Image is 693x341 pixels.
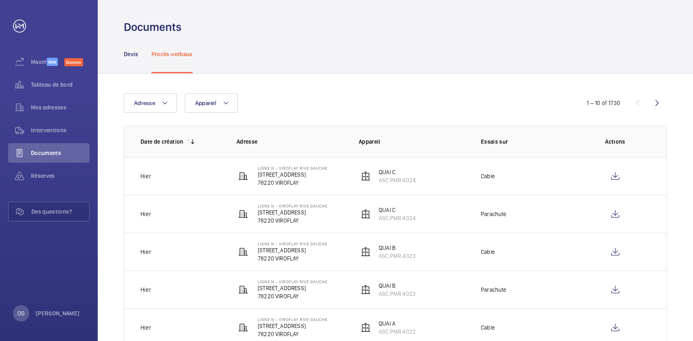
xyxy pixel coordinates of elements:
img: elevator.svg [361,323,371,332]
p: Hier [140,248,151,256]
span: Adresse [134,100,155,106]
p: Hier [140,210,151,218]
p: ASC.PMR 4024 [379,176,416,184]
img: elevator.svg [361,171,371,181]
p: OG [18,309,25,317]
span: Des questions? [31,208,89,216]
span: Maximize [31,58,47,66]
p: ASC.PMR 4022 [379,328,416,336]
p: Essais sur [481,138,567,146]
p: Cable [481,172,495,180]
p: LIGNE N - VIROFLAY RIVE GAUCHE [258,203,327,208]
p: Adresse [237,138,346,146]
p: Parachute [481,210,507,218]
p: QUAI B [379,244,416,252]
p: Parachute [481,286,507,294]
p: Cable [481,324,495,332]
p: 78220 VIROFLAY [258,292,327,300]
button: Appareil [185,93,238,113]
p: [STREET_ADDRESS] [258,170,327,179]
p: LIGNE N - VIROFLAY RIVE GAUCHE [258,241,327,246]
p: Hier [140,286,151,294]
p: QUAI C [379,206,416,214]
span: Beta [47,58,58,66]
img: elevator.svg [361,247,371,257]
p: QUAI C [379,168,416,176]
p: 78220 VIROFLAY [258,216,327,225]
span: Appareil [195,100,216,106]
span: Mes adresses [31,103,90,111]
p: LIGNE N - VIROFLAY RIVE GAUCHE [258,317,327,322]
p: Date de création [140,138,184,146]
p: Procès-verbaux [151,50,193,58]
h1: Documents [124,20,182,35]
p: [STREET_ADDRESS] [258,246,327,254]
div: 1 – 10 of 1730 [587,99,620,107]
p: LIGNE N - VIROFLAY RIVE GAUCHE [258,279,327,284]
span: Réserves [31,172,90,180]
p: [STREET_ADDRESS] [258,284,327,292]
p: ASC.PMR 4023 [379,290,416,298]
p: Hier [140,324,151,332]
button: Adresse [124,93,177,113]
p: Hier [140,172,151,180]
p: LIGNE N - VIROFLAY RIVE GAUCHE [258,166,327,170]
p: 78220 VIROFLAY [258,330,327,338]
p: QUAI A [379,319,416,328]
span: Tableau de bord [31,81,90,89]
span: Interventions [31,126,90,134]
span: Discover [64,58,83,66]
span: Documents [31,149,90,157]
p: Devis [124,50,138,58]
p: QUAI B [379,282,416,290]
p: Appareil [359,138,468,146]
p: ASC.PMR 4024 [379,214,416,222]
p: [PERSON_NAME] [36,309,80,317]
img: elevator.svg [361,285,371,295]
p: 78220 VIROFLAY [258,179,327,187]
p: Cable [481,248,495,256]
p: [STREET_ADDRESS] [258,322,327,330]
p: ASC.PMR 4023 [379,252,416,260]
p: 78220 VIROFLAY [258,254,327,262]
p: Actions [580,138,650,146]
img: elevator.svg [361,209,371,219]
p: [STREET_ADDRESS] [258,208,327,216]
